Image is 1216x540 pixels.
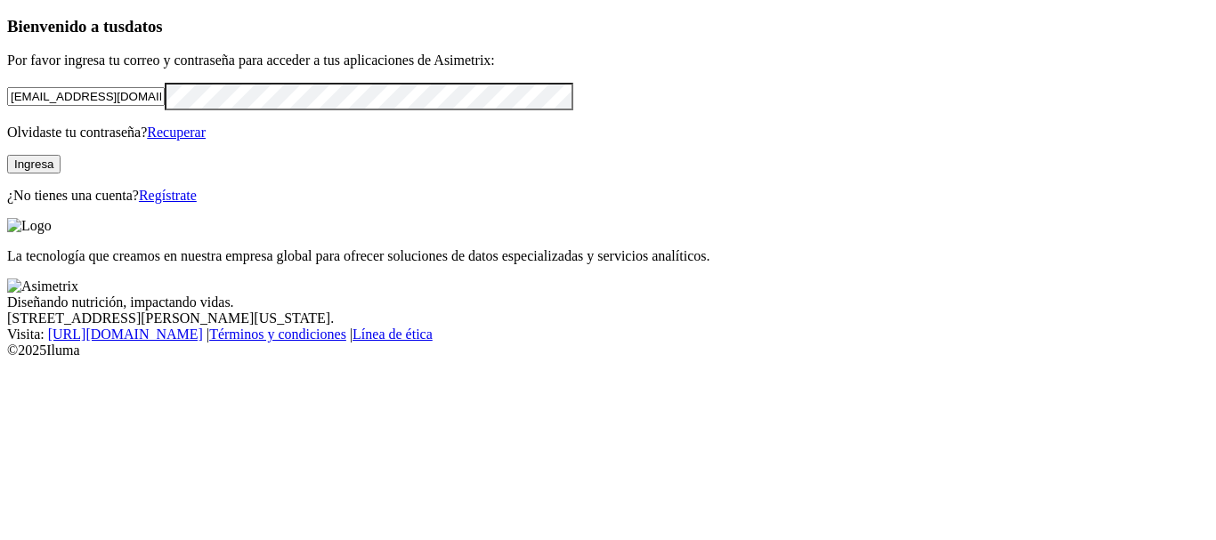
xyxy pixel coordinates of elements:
[125,17,163,36] span: datos
[147,125,206,140] a: Recuperar
[7,188,1209,204] p: ¿No tienes una cuenta?
[139,188,197,203] a: Regístrate
[7,155,61,173] button: Ingresa
[7,17,1209,36] h3: Bienvenido a tus
[7,218,52,234] img: Logo
[7,278,78,294] img: Asimetrix
[7,52,1209,69] p: Por favor ingresa tu correo y contraseña para acceder a tus aplicaciones de Asimetrix:
[7,87,165,106] input: Tu correo
[353,326,433,342] a: Línea de ética
[7,294,1209,310] div: Diseñando nutrición, impactando vidas.
[7,125,1209,141] p: Olvidaste tu contraseña?
[48,326,203,342] a: [URL][DOMAIN_NAME]
[209,326,346,342] a: Términos y condiciones
[7,310,1209,326] div: [STREET_ADDRESS][PERSON_NAME][US_STATE].
[7,326,1209,343] div: Visita : | |
[7,343,1209,359] div: © 2025 Iluma
[7,248,1209,264] p: La tecnología que creamos en nuestra empresa global para ofrecer soluciones de datos especializad...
